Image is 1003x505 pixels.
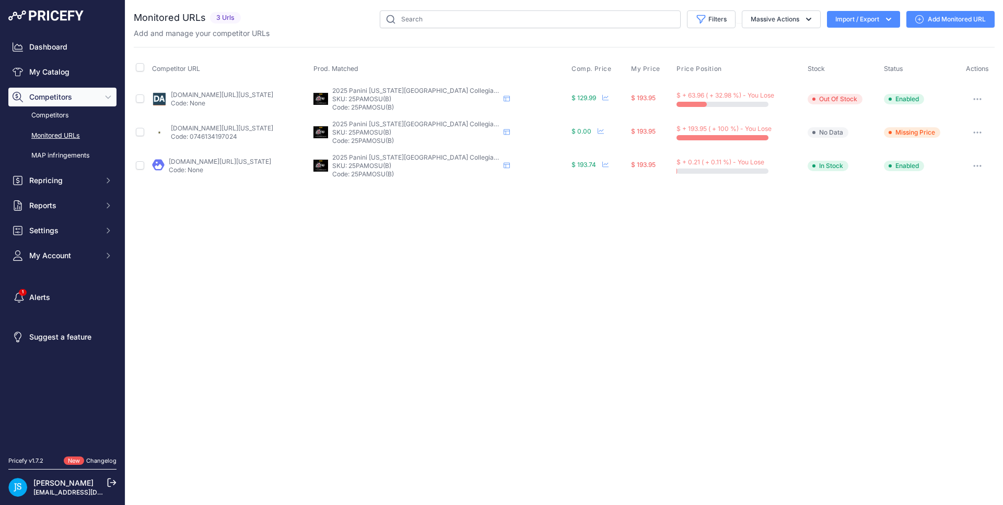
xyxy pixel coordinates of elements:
[677,158,764,166] span: $ + 0.21 ( + 0.11 %) - You Lose
[134,28,270,39] p: Add and manage your competitor URLs
[677,125,772,133] span: $ + 193.95 ( + 100 %) - You Lose
[171,124,273,132] a: [DOMAIN_NAME][URL][US_STATE]
[171,133,273,141] p: Code: 0746134197024
[631,94,656,102] span: $ 193.95
[210,12,241,24] span: 3 Urls
[906,11,995,28] a: Add Monitored URL
[631,65,660,73] span: My Price
[332,87,533,94] span: 2025 Panini [US_STATE][GEOGRAPHIC_DATA] Collegiate Hobby Box
[134,10,206,25] h2: Monitored URLs
[8,221,116,240] button: Settings
[8,10,84,21] img: Pricefy Logo
[33,488,143,496] a: [EMAIL_ADDRESS][DOMAIN_NAME]
[884,127,940,138] span: Missing Price
[808,94,862,104] span: Out Of Stock
[332,120,533,128] span: 2025 Panini [US_STATE][GEOGRAPHIC_DATA] Collegiate Hobby Box
[808,161,848,171] span: In Stock
[332,137,499,145] p: Code: 25PAMOSU(B)
[677,91,774,99] span: $ + 63.96 ( + 32.98 %) - You Lose
[8,88,116,106] button: Competitors
[687,10,736,28] button: Filters
[332,128,499,137] p: SKU: 25PAMOSU(B)
[677,65,724,73] button: Price Position
[742,10,821,28] button: Massive Actions
[8,63,116,81] a: My Catalog
[29,175,98,186] span: Repricing
[380,10,681,28] input: Search
[808,127,848,138] span: No Data
[332,170,499,178] p: Code: 25PAMOSU(B)
[8,127,116,145] a: Monitored URLs
[827,11,900,28] button: Import / Export
[152,65,200,73] span: Competitor URL
[169,158,271,165] a: [DOMAIN_NAME][URL][US_STATE]
[8,106,116,125] a: Competitors
[169,166,271,174] p: Code: None
[8,246,116,265] button: My Account
[171,99,273,107] p: Code: None
[8,328,116,346] a: Suggest a feature
[8,171,116,190] button: Repricing
[8,38,116,56] a: Dashboard
[171,91,273,99] a: [DOMAIN_NAME][URL][US_STATE]
[332,162,499,170] p: SKU: 25PAMOSU(B)
[8,147,116,165] a: MAP infringements
[332,103,499,112] p: Code: 25PAMOSU(B)
[572,65,612,73] span: Comp. Price
[572,65,614,73] button: Comp. Price
[631,127,656,135] span: $ 193.95
[884,161,924,171] span: Enabled
[29,225,98,236] span: Settings
[64,456,84,465] span: New
[332,95,499,103] p: SKU: 25PAMOSU(B)
[29,200,98,211] span: Reports
[884,94,924,104] span: Enabled
[884,65,903,73] span: Status
[631,65,662,73] button: My Price
[313,65,358,73] span: Prod. Matched
[8,196,116,215] button: Reports
[8,38,116,444] nav: Sidebar
[572,161,596,169] span: $ 193.74
[29,92,98,102] span: Competitors
[572,94,596,102] span: $ 129.99
[631,161,656,169] span: $ 193.95
[332,153,533,161] span: 2025 Panini [US_STATE][GEOGRAPHIC_DATA] Collegiate Hobby Box
[86,457,116,464] a: Changelog
[966,65,989,73] span: Actions
[677,65,721,73] span: Price Position
[572,127,591,135] span: $ 0.00
[808,65,825,73] span: Stock
[8,456,43,465] div: Pricefy v1.7.2
[8,288,116,307] a: Alerts
[33,478,94,487] a: [PERSON_NAME]
[29,250,98,261] span: My Account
